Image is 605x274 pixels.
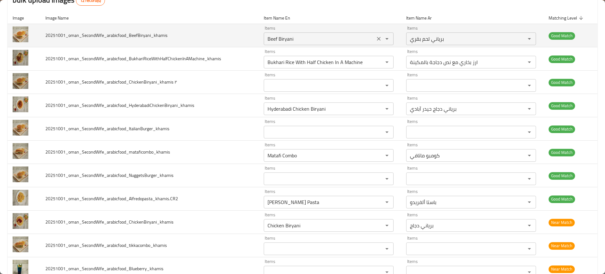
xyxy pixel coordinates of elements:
[383,34,391,43] button: Open
[549,219,575,226] span: Near Match
[13,190,28,206] img: 20251001_oman_SecondWife_arabicfood_Alfredopasta_khamis__CR2
[549,265,575,273] span: Near Match
[525,221,534,230] button: Open
[13,166,28,182] img: 20251001_oman_SecondWife_arabicfood_NuggetsBurger_khamis
[13,50,28,66] img: 20251001_oman_SecondWife_arabicfood_BukhariRiceWithHalfChickenInAMachine_khamis
[383,81,391,90] button: Open
[525,198,534,207] button: Open
[45,55,221,63] span: 20251001_oman_SecondWife_arabicfood_BukhariRiceWithHalfChickenInAMachine_khamis
[525,244,534,253] button: Open
[13,96,28,112] img: 20251001_oman_SecondWife_arabicfood_HyderabadiChickenBiryani_khamis
[549,102,575,109] span: Good Match
[45,14,77,22] span: Image Name
[525,58,534,67] button: Open
[525,104,534,113] button: Open
[525,34,534,43] button: Open
[383,174,391,183] button: Open
[383,128,391,137] button: Open
[13,143,28,159] img: 20251001_oman_SecondWife_arabicfood_mataficombo_khamis
[549,14,585,22] span: Matching Level
[549,242,575,249] span: Near Match
[549,149,575,156] span: Good Match
[383,198,391,207] button: Open
[383,151,391,160] button: Open
[383,58,391,67] button: Open
[13,26,28,42] img: 20251001_oman_SecondWife_arabicfood_BeefBiryani_khamis
[13,213,28,229] img: 20251001_oman_SecondWife_arabicfood_ChickenBiryani_khamis
[525,128,534,137] button: Open
[45,78,177,86] span: 20251001_oman_SecondWife_arabicfood_ChickenBiryani_khamis ٢
[13,236,28,252] img: 20251001_oman_SecondWife_arabicfood_tikkacombo_khamis
[525,174,534,183] button: Open
[45,101,194,109] span: 20251001_oman_SecondWife_arabicfood_HyderabadiChickenBiryani_khamis
[374,34,383,43] button: Clear
[525,81,534,90] button: Open
[549,195,575,203] span: Good Match
[13,120,28,136] img: 20251001_oman_SecondWife_arabicfood_ItalianBurger_khamis
[383,244,391,253] button: Open
[45,148,170,156] span: 20251001_oman_SecondWife_arabicfood_mataficombo_khamis
[45,31,168,39] span: 20251001_oman_SecondWife_arabicfood_BeefBiryani_khamis
[525,151,534,160] button: Open
[45,171,174,179] span: 20251001_oman_SecondWife_arabicfood_NuggetsBurger_khamis
[13,73,28,89] img: 20251001_oman_SecondWife_arabicfood_ChickenBiryani_khamis ٢
[549,32,575,39] span: Good Match
[259,12,401,24] th: Item Name En
[45,218,174,226] span: 20251001_oman_SecondWife_arabicfood_ChickenBiryani_khamis
[383,221,391,230] button: Open
[45,265,164,273] span: 20251001_oman_SecondWife_arabicfood_Blueberry_khamis
[45,125,170,133] span: 20251001_oman_SecondWife_arabicfood_ItalianBurger_khamis
[401,12,544,24] th: Item Name Ar
[549,55,575,63] span: Good Match
[45,195,178,203] span: 20251001_oman_SecondWife_arabicfood_Alfredopasta_khamis.CR2
[549,172,575,179] span: Good Match
[45,241,167,249] span: 20251001_oman_SecondWife_arabicfood_tikkacombo_khamis
[8,12,40,24] th: Image
[549,79,575,86] span: Good Match
[549,125,575,133] span: Good Match
[383,104,391,113] button: Open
